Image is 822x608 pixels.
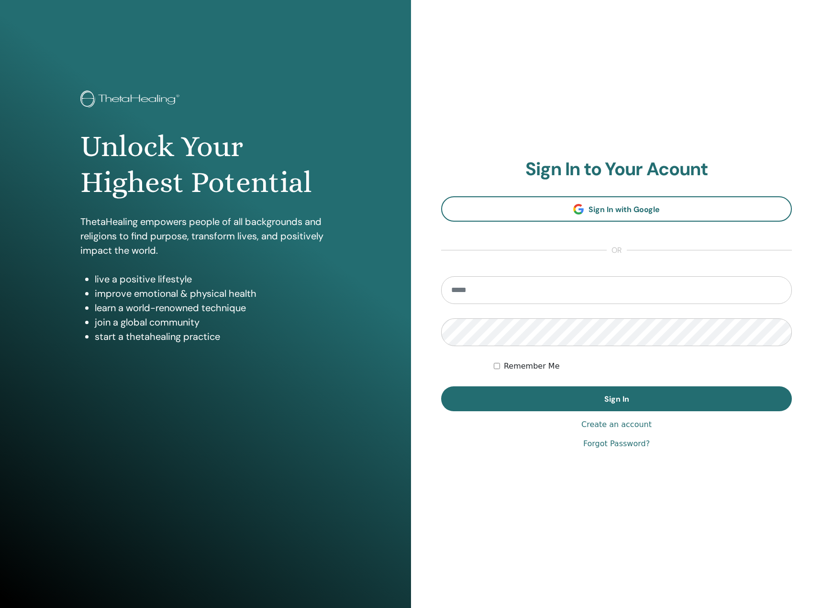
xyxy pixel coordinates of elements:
[607,245,627,256] span: or
[95,315,331,329] li: join a global community
[583,438,650,450] a: Forgot Password?
[80,214,331,258] p: ThetaHealing empowers people of all backgrounds and religions to find purpose, transform lives, a...
[95,272,331,286] li: live a positive lifestyle
[95,329,331,344] li: start a thetahealing practice
[441,158,792,180] h2: Sign In to Your Acount
[504,360,560,372] label: Remember Me
[494,360,792,372] div: Keep me authenticated indefinitely or until I manually logout
[95,301,331,315] li: learn a world-renowned technique
[441,196,792,222] a: Sign In with Google
[589,204,660,214] span: Sign In with Google
[80,129,331,200] h1: Unlock Your Highest Potential
[581,419,652,430] a: Create an account
[604,394,629,404] span: Sign In
[441,386,792,411] button: Sign In
[95,286,331,301] li: improve emotional & physical health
